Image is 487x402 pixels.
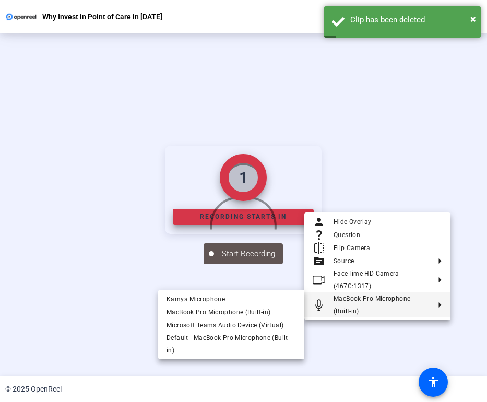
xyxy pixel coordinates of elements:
[313,255,325,267] mat-icon: source
[334,295,410,315] span: MacBook Pro Microphone (Built-in)
[313,229,325,241] mat-icon: question_mark
[313,216,325,228] mat-icon: person
[334,270,399,290] span: FaceTime HD Camera (467C:1317)
[334,244,370,252] span: Flip Camera
[334,218,372,226] span: Hide Overlay
[470,11,476,27] button: Close
[470,13,476,25] span: ×
[334,231,360,239] span: Question
[334,257,354,265] span: Source
[350,14,473,26] div: Clip has been deleted
[313,242,325,254] mat-icon: flip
